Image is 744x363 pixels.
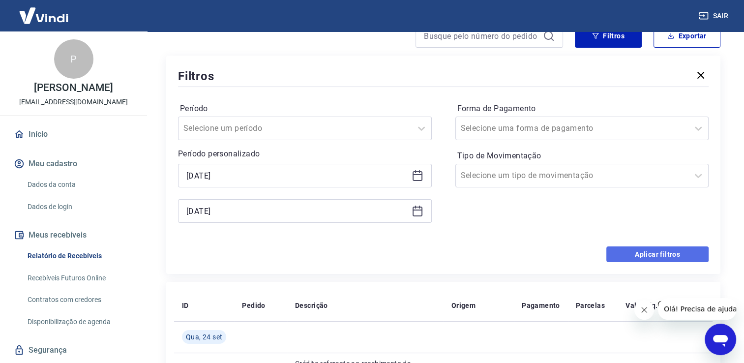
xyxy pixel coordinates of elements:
[24,175,135,195] a: Dados da conta
[34,83,113,93] p: [PERSON_NAME]
[654,24,720,48] button: Exportar
[457,150,707,162] label: Tipo de Movimentação
[24,268,135,288] a: Recebíveis Futuros Online
[24,312,135,332] a: Disponibilização de agenda
[424,29,539,43] input: Busque pelo número do pedido
[522,301,560,310] p: Pagamento
[658,298,736,320] iframe: Mensagem da empresa
[295,301,328,310] p: Descrição
[12,224,135,246] button: Meus recebíveis
[697,7,732,25] button: Sair
[186,168,408,183] input: Data inicial
[178,148,432,160] p: Período personalizado
[575,24,642,48] button: Filtros
[12,0,76,30] img: Vindi
[451,301,476,310] p: Origem
[576,301,605,310] p: Parcelas
[634,300,654,320] iframe: Fechar mensagem
[19,97,128,107] p: [EMAIL_ADDRESS][DOMAIN_NAME]
[180,103,430,115] label: Período
[54,39,93,79] div: P
[182,301,189,310] p: ID
[606,246,709,262] button: Aplicar filtros
[12,339,135,361] a: Segurança
[186,204,408,218] input: Data final
[625,301,657,310] p: Valor Líq.
[242,301,265,310] p: Pedido
[12,153,135,175] button: Meu cadastro
[24,246,135,266] a: Relatório de Recebíveis
[457,103,707,115] label: Forma de Pagamento
[12,123,135,145] a: Início
[6,7,83,15] span: Olá! Precisa de ajuda?
[178,68,214,84] h5: Filtros
[705,324,736,355] iframe: Botão para abrir a janela de mensagens
[24,197,135,217] a: Dados de login
[24,290,135,310] a: Contratos com credores
[186,332,222,342] span: Qua, 24 set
